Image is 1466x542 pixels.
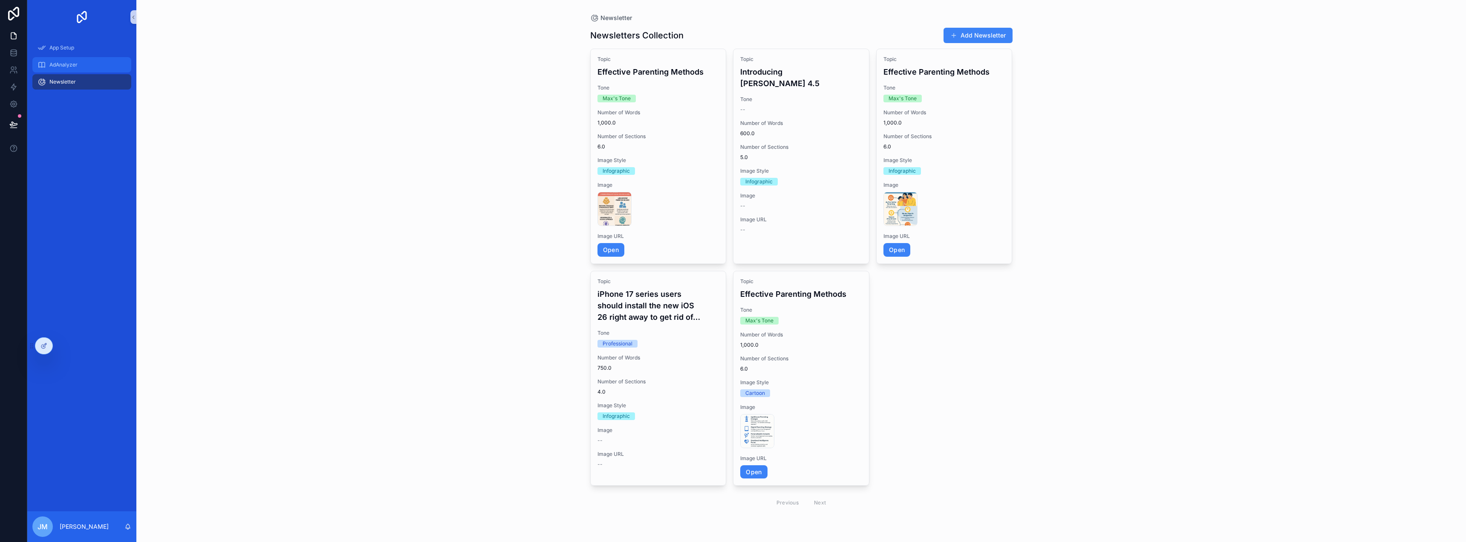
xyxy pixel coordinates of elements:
span: Image URL [597,451,719,458]
span: AdAnalyzer [49,61,78,68]
span: Image [597,182,719,188]
span: 1,000.0 [597,119,719,126]
a: AdAnalyzer [32,57,131,72]
h4: Effective Parenting Methods [597,66,719,78]
span: Image [597,427,719,434]
span: 750.0 [597,365,719,371]
span: Tone [740,307,862,313]
h4: iPhone 17 series users should install the new iOS 26 right away to get rid of… [597,288,719,323]
h4: Effective Parenting Methods [740,288,862,300]
h4: Effective Parenting Methods [883,66,1005,78]
span: -- [597,437,603,444]
div: Max's Tone [603,95,631,102]
span: Number of Sections [740,144,862,151]
span: Tone [740,96,862,103]
p: [PERSON_NAME] [60,522,109,531]
span: Image Style [597,157,719,164]
a: Open [597,243,624,257]
h1: Newsletters Collection [590,29,684,41]
a: Newsletter [32,74,131,90]
span: Number of Sections [597,133,719,140]
span: Image URL [740,455,862,462]
span: Tone [597,84,719,91]
span: Image Style [740,168,862,174]
span: Image URL [597,233,719,240]
a: TopicEffective Parenting MethodsToneMax's ToneNumber of Words1,000.0Number of Sections6.0Image St... [876,49,1013,264]
span: Image [740,192,862,199]
span: Image URL [883,233,1005,240]
button: Add Newsletter [944,28,1013,43]
a: TopicEffective Parenting MethodsToneMax's ToneNumber of Words1,000.0Number of Sections6.0Image St... [590,49,727,264]
span: 5.0 [740,154,862,161]
span: Number of Words [883,109,1005,116]
div: Infographic [603,167,630,175]
span: Topic [883,56,1005,63]
div: Infographic [745,178,773,185]
a: Open [740,465,767,479]
div: scrollable content [27,34,136,101]
a: App Setup [32,40,131,55]
img: App logo [75,10,89,24]
span: Number of Sections [597,378,719,385]
a: Open [883,243,910,257]
span: -- [740,226,745,233]
span: Newsletter [600,14,632,22]
span: Tone [597,330,719,336]
div: Infographic [889,167,916,175]
div: Infographic [603,412,630,420]
a: TopiciPhone 17 series users should install the new iOS 26 right away to get rid of…ToneProfession... [590,271,727,486]
span: -- [740,106,745,113]
span: Topic [740,278,862,285]
span: JM [38,522,48,532]
a: Newsletter [590,14,632,22]
span: Image [740,404,862,411]
span: Newsletter [49,78,76,85]
span: Topic [597,278,719,285]
div: Professional [603,340,632,348]
a: TopicIntroducing [PERSON_NAME] 4.5Tone--Number of Words600.0Number of Sections5.0Image StyleInfog... [733,49,869,264]
span: 6.0 [740,365,862,372]
span: Image [883,182,1005,188]
span: Number of Sections [883,133,1005,140]
span: Image Style [740,379,862,386]
span: Number of Sections [740,355,862,362]
span: Number of Words [597,354,719,361]
span: 600.0 [740,130,862,137]
span: 6.0 [883,143,1005,150]
span: 1,000.0 [740,342,862,348]
div: Cartoon [745,389,765,397]
span: Image URL [740,216,862,223]
div: Max's Tone [745,317,773,325]
span: Image Style [597,402,719,409]
span: Number of Words [740,331,862,338]
span: 4.0 [597,388,719,395]
span: -- [597,461,603,468]
h4: Introducing [PERSON_NAME] 4.5 [740,66,862,89]
span: Number of Words [740,120,862,127]
span: 6.0 [597,143,719,150]
span: Number of Words [597,109,719,116]
span: Topic [740,56,862,63]
span: Image Style [883,157,1005,164]
span: Topic [597,56,719,63]
span: App Setup [49,44,74,51]
span: -- [740,203,745,209]
span: 1,000.0 [883,119,1005,126]
a: TopicEffective Parenting MethodsToneMax's ToneNumber of Words1,000.0Number of Sections6.0Image St... [733,271,869,486]
div: Max's Tone [889,95,917,102]
span: Tone [883,84,1005,91]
